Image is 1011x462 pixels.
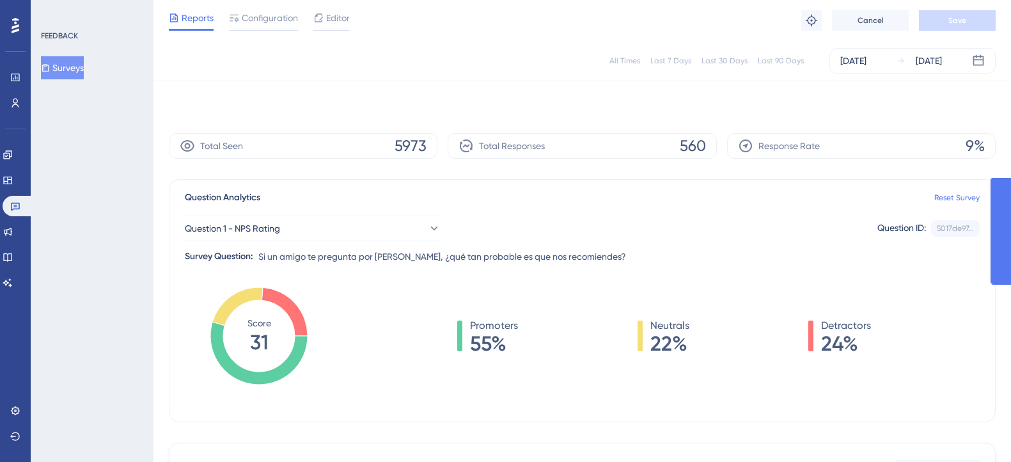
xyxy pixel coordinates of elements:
[185,190,260,205] span: Question Analytics
[185,249,253,264] div: Survey Question:
[258,249,626,264] span: Si un amigo te pregunta por [PERSON_NAME], ¿qué tan probable es que nos recomiendes?
[395,136,427,156] span: 5973
[821,318,871,333] span: Detractors
[758,56,804,66] div: Last 90 Days
[858,15,884,26] span: Cancel
[821,333,871,354] span: 24%
[185,221,280,236] span: Question 1 - NPS Rating
[41,31,78,41] div: FEEDBACK
[470,333,518,354] span: 55%
[916,53,942,68] div: [DATE]
[609,56,640,66] div: All Times
[470,318,518,333] span: Promoters
[701,56,748,66] div: Last 30 Days
[957,411,996,450] iframe: UserGuiding AI Assistant Launcher
[966,136,985,156] span: 9%
[919,10,996,31] button: Save
[41,56,84,79] button: Surveys
[326,10,350,26] span: Editor
[934,193,980,203] a: Reset Survey
[250,330,269,354] tspan: 31
[182,10,214,26] span: Reports
[200,138,243,154] span: Total Seen
[680,136,706,156] span: 560
[247,318,271,328] tspan: Score
[840,53,866,68] div: [DATE]
[832,10,909,31] button: Cancel
[877,220,926,237] div: Question ID:
[242,10,298,26] span: Configuration
[937,223,974,234] div: 5017de97...
[650,318,689,333] span: Neutrals
[185,216,441,241] button: Question 1 - NPS Rating
[758,138,820,154] span: Response Rate
[650,56,691,66] div: Last 7 Days
[650,333,689,354] span: 22%
[948,15,966,26] span: Save
[479,138,545,154] span: Total Responses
